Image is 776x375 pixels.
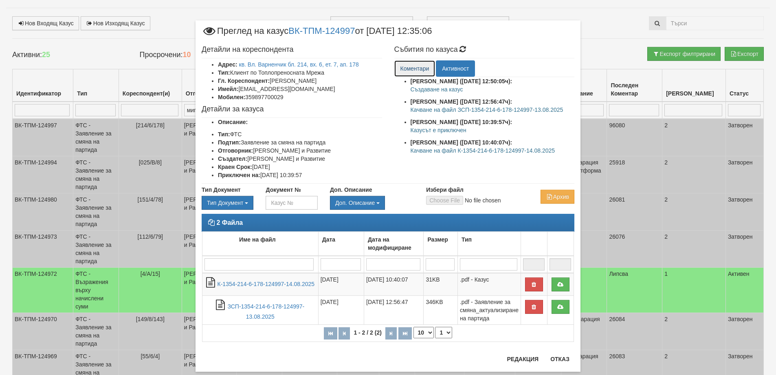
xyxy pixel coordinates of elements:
[218,147,253,154] b: Отговорник:
[239,236,276,243] b: Име на файл
[218,172,260,178] b: Приключен на:
[202,46,382,54] h4: Детайли на кореспондента
[322,236,335,243] b: Дата
[218,164,252,170] b: Краен Срок:
[435,327,452,338] select: Страница номер
[266,186,301,194] label: Документ №
[202,273,574,296] tr: К-1354-214-6-178-124997-14.08.2025.pdf - Казус
[339,327,350,339] button: Предишна страница
[218,61,237,68] b: Адрес:
[218,155,247,162] b: Създател:
[288,26,355,36] a: ВК-ТПМ-124997
[218,119,248,125] b: Описание:
[368,236,411,251] b: Дата на модифициране
[324,327,337,339] button: Първа страница
[424,232,457,256] td: Размер: No sort applied, activate to apply an ascending sort
[394,46,575,54] h4: Събития по казуса
[218,69,382,77] li: Клиент по Топлопреносната Мрежа
[218,130,382,138] li: ФТС
[239,61,359,68] a: кв. Вл. Варненчик бл. 214, вх. 6, ет. 7, ап. 178
[218,139,241,146] b: Подтип:
[218,155,382,163] li: [PERSON_NAME] и Развитие
[318,273,364,296] td: [DATE]
[202,232,319,256] td: Име на файл: No sort applied, activate to apply an ascending sort
[541,190,574,204] button: Архив
[411,146,575,155] p: Качване на файл К-1354-214-6-178-124997-14.08.2025
[218,85,382,93] li: [EMAIL_ADDRESS][DOMAIN_NAME]
[411,139,512,146] strong: [PERSON_NAME] ([DATE] 10:40:07ч):
[411,78,512,84] strong: [PERSON_NAME] ([DATE] 12:50:05ч):
[411,98,512,105] strong: [PERSON_NAME] ([DATE] 12:56:47ч):
[218,86,238,92] b: Имейл:
[398,327,412,339] button: Последна страница
[335,200,375,206] span: Доп. Описание
[411,119,512,125] strong: [PERSON_NAME] ([DATE] 10:39:57ч):
[413,327,434,338] select: Брой редове на страница
[330,186,372,194] label: Доп. Описание
[266,196,317,210] input: Казус №
[547,232,574,256] td: : No sort applied, activate to apply an ascending sort
[427,236,448,243] b: Размер
[207,200,243,206] span: Тип Документ
[364,273,424,296] td: [DATE] 10:40:07
[424,296,457,325] td: 346KB
[330,196,414,210] div: Двоен клик, за изчистване на избраната стойност.
[457,232,521,256] td: Тип: No sort applied, activate to apply an ascending sort
[202,296,574,325] tr: ЗСП-1354-214-6-178-124997-13.08.2025.pdf - Заявление за смяна_актуализиране на партида
[462,236,472,243] b: Тип
[436,60,475,77] a: Активност
[218,77,382,85] li: [PERSON_NAME]
[545,353,574,366] button: Отказ
[394,60,435,77] a: Коментари
[385,327,397,339] button: Следваща страница
[218,171,382,179] li: [DATE] 10:39:57
[364,296,424,325] td: [DATE] 12:56:47
[218,146,382,155] li: [PERSON_NAME] и Развитие
[218,281,315,287] a: К-1354-214-6-178-124997-14.08.2025
[318,232,364,256] td: Дата: No sort applied, activate to apply an ascending sort
[218,131,230,138] b: Тип:
[364,232,424,256] td: Дата на модифициране: No sort applied, activate to apply an ascending sort
[502,353,543,366] button: Редакция
[202,105,382,113] h4: Детайли за казуса
[202,196,253,210] button: Тип Документ
[218,93,382,101] li: 359897700029
[202,186,241,194] label: Тип Документ
[318,296,364,325] td: [DATE]
[411,126,575,134] p: Казусът е приключен
[457,273,521,296] td: .pdf - Казус
[218,78,270,84] b: Гл. Кореспондент:
[218,69,230,76] b: Тип:
[218,94,245,100] b: Мобилен:
[426,186,464,194] label: Избери файл
[457,296,521,325] td: .pdf - Заявление за смяна_актуализиране на партида
[411,106,575,114] p: Качване на файл ЗСП-1354-214-6-178-124997-13.08.2025
[424,273,457,296] td: 31KB
[330,196,385,210] button: Доп. Описание
[202,196,253,210] div: Двоен клик, за изчистване на избраната стойност.
[202,27,432,42] span: Преглед на казус от [DATE] 12:35:06
[218,163,382,171] li: [DATE]
[411,85,575,93] p: Създаване на казус
[352,329,383,336] span: 1 - 2 / 2 (2)
[227,303,304,320] a: ЗСП-1354-214-6-178-124997-13.08.2025
[216,219,243,226] strong: 2 Файла
[218,138,382,146] li: Заявление за смяна на партида
[521,232,547,256] td: : No sort applied, activate to apply an ascending sort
